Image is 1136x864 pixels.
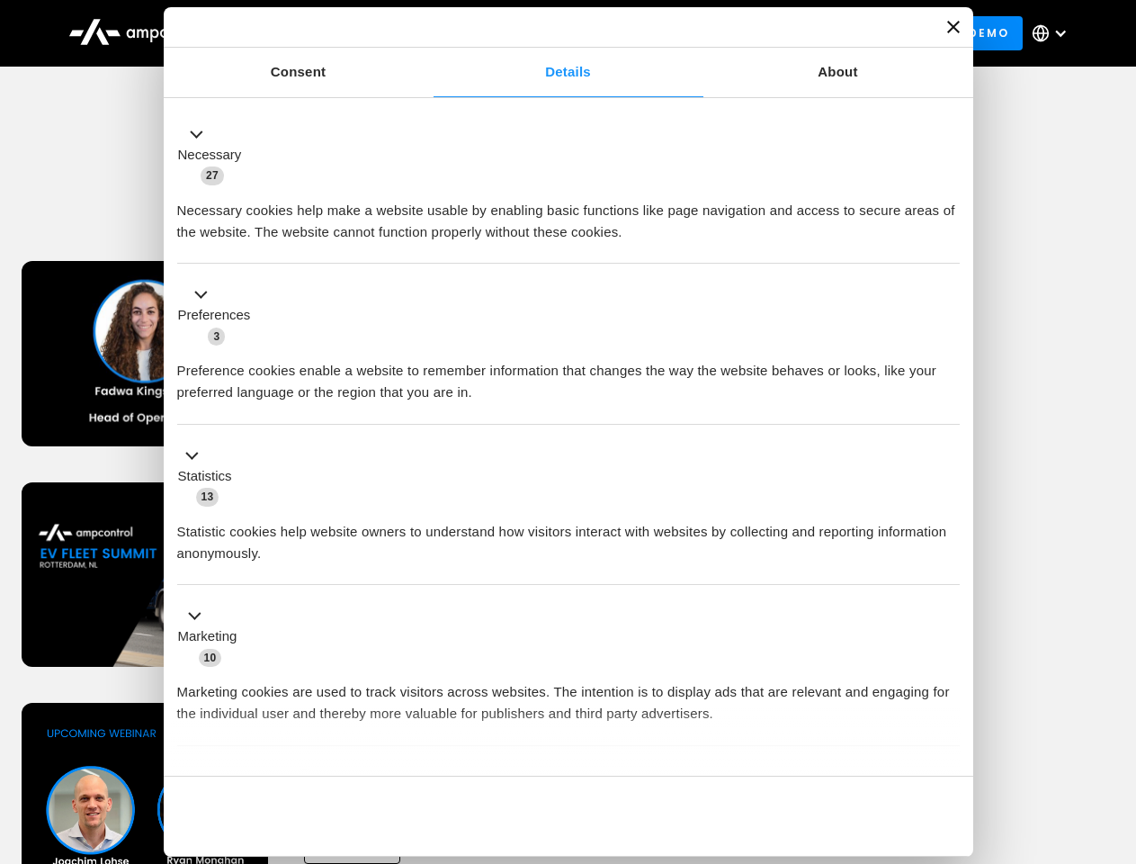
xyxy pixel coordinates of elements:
label: Statistics [178,466,232,487]
label: Marketing [178,626,237,647]
span: 2 [297,769,314,787]
button: Close banner [947,21,960,33]
button: Marketing (10) [177,606,248,669]
button: Unclassified (2) [177,766,325,788]
span: 10 [199,649,222,667]
button: Okay [701,790,959,842]
h1: Upcoming Webinars [22,182,1115,225]
button: Necessary (27) [177,123,253,186]
div: Marketing cookies are used to track visitors across websites. The intention is to display ads tha... [177,668,960,724]
label: Necessary [178,145,242,166]
label: Preferences [178,305,251,326]
a: Details [434,48,703,97]
a: Consent [164,48,434,97]
span: 3 [208,328,225,346]
span: 13 [196,488,219,506]
div: Preference cookies enable a website to remember information that changes the way the website beha... [177,346,960,403]
button: Statistics (13) [177,445,243,508]
a: About [703,48,973,97]
div: Necessary cookies help make a website usable by enabling basic functions like page navigation and... [177,186,960,243]
button: Preferences (3) [177,284,262,347]
div: Statistic cookies help website owners to understand how visitors interact with websites by collec... [177,508,960,564]
span: 27 [201,166,224,184]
